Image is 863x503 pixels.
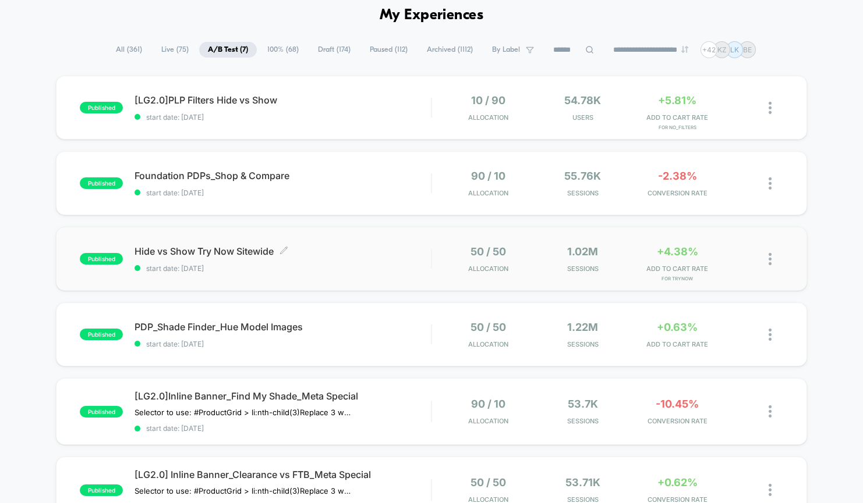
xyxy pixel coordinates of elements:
p: LK [730,45,739,54]
span: Selector to use: #ProductGrid > li:nth-child(3)Replace 3 with the block number﻿Copy the widget ID... [135,486,351,495]
span: 53.7k [568,398,598,410]
span: +4.38% [657,245,698,258]
span: Paused ( 112 ) [361,42,416,58]
span: Allocation [468,265,508,273]
span: published [80,102,123,113]
img: close [769,102,772,114]
span: 90 / 10 [471,170,505,182]
span: Sessions [538,340,627,348]
span: -10.45% [656,398,699,410]
span: published [80,177,123,189]
p: KZ [717,45,727,54]
p: BE [743,45,752,54]
span: published [80,406,123,418]
span: for No_Filters [633,124,722,130]
span: CONVERSION RATE [633,417,722,425]
span: +0.62% [657,476,698,488]
span: +5.81% [658,94,696,106]
span: -2.38% [658,170,697,182]
div: + 42 [701,41,717,58]
span: [LG2.0] Inline Banner_Clearance vs FTB_Meta Special [135,469,431,480]
span: A/B Test ( 7 ) [199,42,257,58]
span: 53.71k [565,476,600,488]
span: 54.78k [564,94,601,106]
span: Allocation [468,340,508,348]
span: for TryNow [633,276,722,281]
h1: My Experiences [380,7,484,24]
span: Sessions [538,189,627,197]
span: CONVERSION RATE [633,189,722,197]
img: end [681,46,688,53]
span: Live ( 75 ) [153,42,197,58]
span: +0.63% [657,321,698,333]
span: Foundation PDPs_Shop & Compare [135,170,431,181]
span: Allocation [468,189,508,197]
span: Users [538,113,627,122]
span: ADD TO CART RATE [633,265,722,273]
img: close [769,484,772,496]
span: ADD TO CART RATE [633,113,722,122]
span: Archived ( 1112 ) [418,42,482,58]
span: Selector to use: #ProductGrid > li:nth-child(3)Replace 3 with the block number﻿Copy the widget ID... [135,408,351,417]
span: start date: [DATE] [135,264,431,273]
span: Hide vs Show Try Now Sitewide [135,245,431,257]
span: Draft ( 174 ) [309,42,359,58]
img: close [769,253,772,265]
span: Sessions [538,265,627,273]
span: published [80,484,123,496]
img: close [769,177,772,190]
span: ADD TO CART RATE [633,340,722,348]
span: Allocation [468,417,508,425]
span: 1.22M [567,321,598,333]
span: By Label [492,45,520,54]
span: start date: [DATE] [135,424,431,433]
span: start date: [DATE] [135,113,431,122]
span: published [80,253,123,265]
span: start date: [DATE] [135,188,431,197]
span: [LG2.0]Inline Banner_Find My Shade_Meta Special [135,390,431,402]
span: published [80,329,123,340]
span: 90 / 10 [471,398,505,410]
img: close [769,329,772,341]
span: 55.76k [564,170,601,182]
span: [LG2.0]PLP Filters Hide vs Show [135,94,431,106]
span: 50 / 50 [471,321,506,333]
span: Allocation [468,113,508,122]
span: 50 / 50 [471,476,506,488]
span: Sessions [538,417,627,425]
span: All ( 361 ) [107,42,151,58]
span: PDP_Shade Finder_Hue Model Images [135,321,431,333]
span: 100% ( 68 ) [259,42,307,58]
span: 50 / 50 [471,245,506,258]
span: 1.02M [567,245,598,258]
img: close [769,405,772,418]
span: start date: [DATE] [135,340,431,348]
span: 10 / 90 [471,94,505,106]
